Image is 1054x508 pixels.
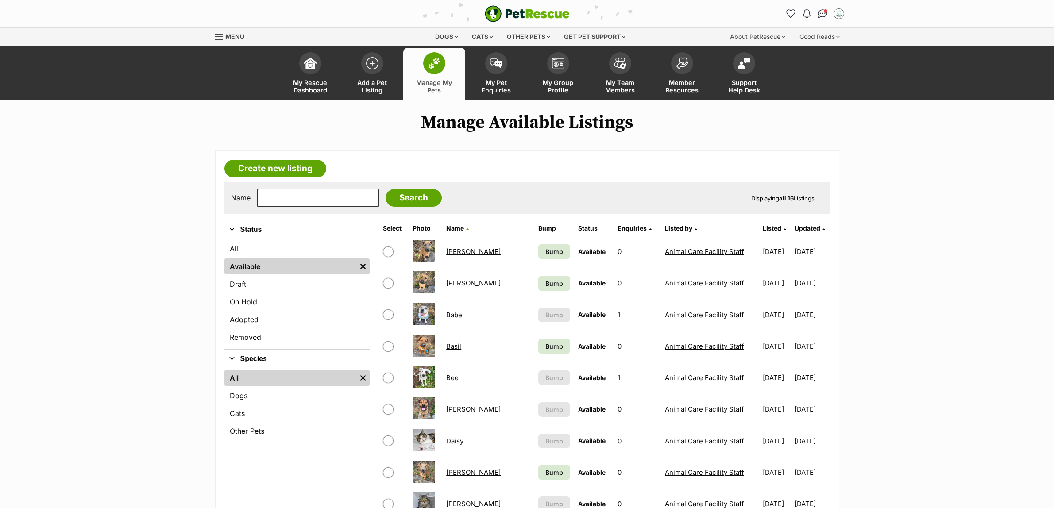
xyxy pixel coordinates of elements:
span: My Rescue Dashboard [290,79,330,94]
span: Bump [545,468,563,477]
span: Updated [795,224,820,232]
img: member-resources-icon-8e73f808a243e03378d46382f2149f9095a855e16c252ad45f914b54edf8863c.svg [676,57,688,69]
img: manage-my-pets-icon-02211641906a0b7f246fdf0571729dbe1e7629f14944591b6c1af311fb30b64b.svg [428,58,440,69]
td: [DATE] [759,268,794,298]
strong: all 16 [779,195,794,202]
a: Name [446,224,469,232]
div: Species [224,368,370,443]
img: logo-e224e6f780fb5917bec1dbf3a21bbac754714ae5b6737aabdf751b685950b380.svg [485,5,570,22]
a: Listed by [665,224,697,232]
td: [DATE] [759,331,794,362]
a: Listed [763,224,786,232]
td: [DATE] [759,362,794,393]
a: Updated [795,224,825,232]
div: Good Reads [793,28,846,46]
span: Bump [545,373,563,382]
td: 0 [614,236,660,267]
a: Animal Care Facility Staff [665,437,744,445]
td: [DATE] [795,236,829,267]
img: pet-enquiries-icon-7e3ad2cf08bfb03b45e93fb7055b45f3efa6380592205ae92323e6603595dc1f.svg [490,58,502,68]
th: Select [379,221,408,235]
span: Bump [545,342,563,351]
button: Bump [538,402,570,417]
span: Available [578,405,606,413]
th: Status [575,221,614,235]
a: Daisy [446,437,463,445]
span: Bump [545,436,563,446]
button: Status [224,224,370,235]
a: On Hold [224,294,370,310]
a: My Rescue Dashboard [279,48,341,100]
a: All [224,241,370,257]
span: Available [578,500,606,508]
span: Available [578,311,606,318]
td: [DATE] [795,268,829,298]
td: 0 [614,394,660,424]
span: Available [578,437,606,444]
a: [PERSON_NAME] [446,247,501,256]
a: All [224,370,356,386]
span: Menu [225,33,244,40]
img: dashboard-icon-eb2f2d2d3e046f16d808141f083e7271f6b2e854fb5c12c21221c1fb7104beca.svg [304,57,317,69]
a: [PERSON_NAME] [446,405,501,413]
td: 0 [614,457,660,488]
a: Other Pets [224,423,370,439]
td: [DATE] [795,426,829,456]
a: Bump [538,244,570,259]
a: Add a Pet Listing [341,48,403,100]
a: Basil [446,342,461,350]
div: Dogs [429,28,464,46]
a: Animal Care Facility Staff [665,247,744,256]
td: [DATE] [795,362,829,393]
button: Notifications [800,7,814,21]
a: Animal Care Facility Staff [665,279,744,287]
button: Bump [538,370,570,385]
th: Bump [535,221,574,235]
a: Animal Care Facility Staff [665,342,744,350]
span: Listed [763,224,781,232]
a: Draft [224,276,370,292]
a: Animal Care Facility Staff [665,311,744,319]
a: Animal Care Facility Staff [665,405,744,413]
td: 0 [614,331,660,362]
a: Adopted [224,312,370,327]
a: Dogs [224,388,370,404]
a: Manage My Pets [403,48,465,100]
td: 0 [614,268,660,298]
td: [DATE] [759,236,794,267]
span: My Pet Enquiries [476,79,516,94]
a: Support Help Desk [713,48,775,100]
a: [PERSON_NAME] [446,500,501,508]
button: Bump [538,434,570,448]
a: My Team Members [589,48,651,100]
a: Available [224,258,356,274]
a: Remove filter [356,258,370,274]
img: chat-41dd97257d64d25036548639549fe6c8038ab92f7586957e7f3b1b290dea8141.svg [818,9,827,18]
img: group-profile-icon-3fa3cf56718a62981997c0bc7e787c4b2cf8bcc04b72c1350f741eb67cf2f40e.svg [552,58,564,69]
a: PetRescue [485,5,570,22]
span: My Team Members [600,79,640,94]
span: Bump [545,405,563,414]
td: [DATE] [759,394,794,424]
td: [DATE] [795,331,829,362]
img: notifications-46538b983faf8c2785f20acdc204bb7945ddae34d4c08c2a6579f10ce5e182be.svg [803,9,810,18]
span: Available [578,469,606,476]
span: Manage My Pets [414,79,454,94]
span: Name [446,224,464,232]
div: About PetRescue [724,28,791,46]
a: [PERSON_NAME] [446,468,501,477]
span: Available [578,279,606,287]
td: [DATE] [795,300,829,330]
a: Animal Care Facility Staff [665,373,744,382]
td: [DATE] [795,457,829,488]
th: Photo [409,221,442,235]
span: Add a Pet Listing [352,79,392,94]
td: [DATE] [759,426,794,456]
img: help-desk-icon-fdf02630f3aa405de69fd3d07c3f3aa587a6932b1a1747fa1d2bba05be0121f9.svg [738,58,750,69]
a: Create new listing [224,160,326,177]
span: Member Resources [662,79,702,94]
span: Bump [545,310,563,319]
td: 1 [614,300,660,330]
span: Available [578,374,606,381]
td: [DATE] [759,300,794,330]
